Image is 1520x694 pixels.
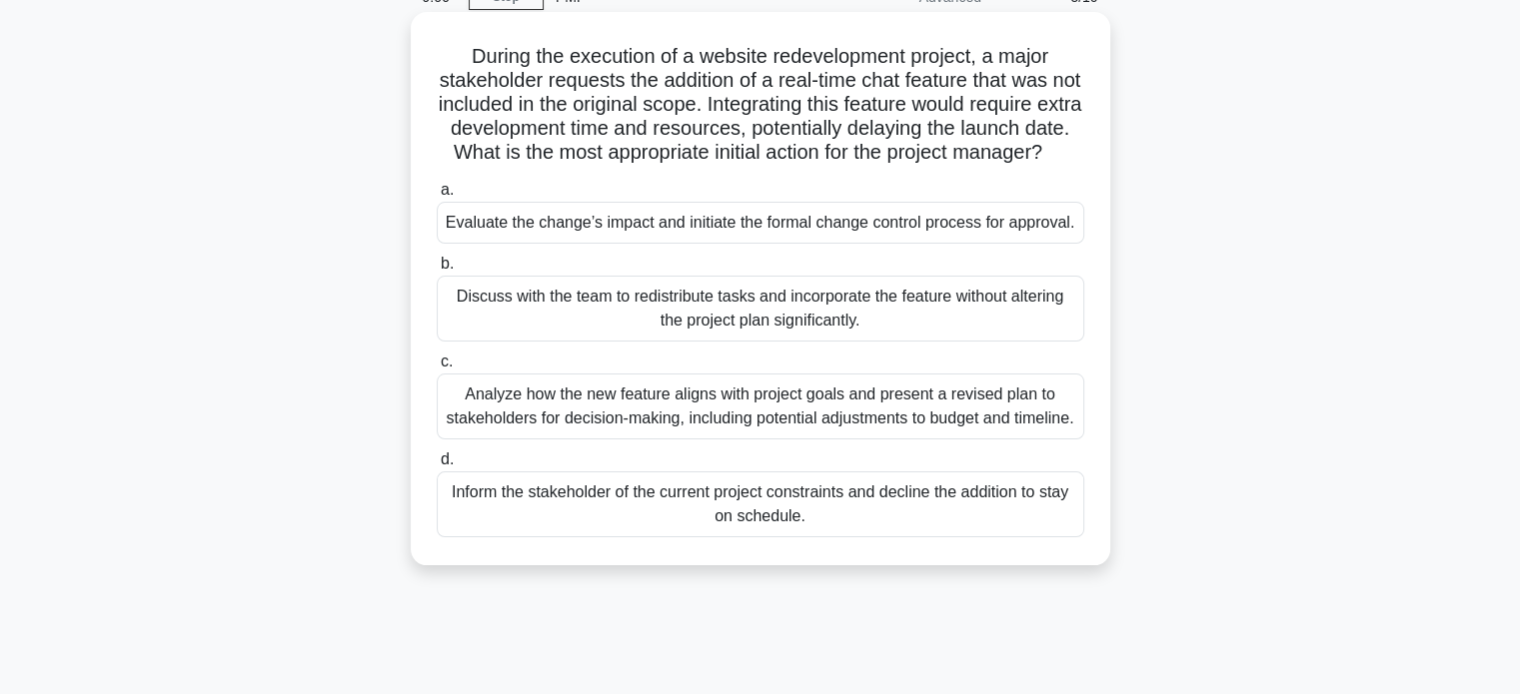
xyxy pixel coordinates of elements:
[435,44,1086,166] h5: During the execution of a website redevelopment project, a major stakeholder requests the additio...
[441,352,453,369] span: c.
[441,450,454,467] span: d.
[441,181,454,198] span: a.
[437,373,1084,439] div: Analyze how the new feature aligns with project goals and present a revised plan to stakeholders ...
[437,471,1084,537] div: Inform the stakeholder of the current project constraints and decline the addition to stay on sch...
[437,202,1084,244] div: Evaluate the change’s impact and initiate the formal change control process for approval.
[441,255,454,272] span: b.
[437,276,1084,342] div: Discuss with the team to redistribute tasks and incorporate the feature without altering the proj...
